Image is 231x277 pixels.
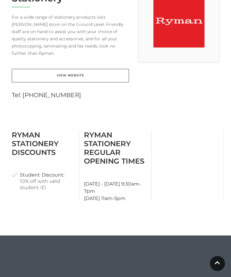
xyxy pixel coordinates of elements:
h3: Ryman Stationery Discounts [12,131,75,157]
p: For a wide range of stationery products visit [PERSON_NAME] store on the Ground Level. Friendly s... [12,14,129,57]
a: Tel: [PHONE_NUMBER] [12,91,81,99]
strong: Student Discount: [20,172,64,178]
a: View Website [12,69,129,82]
div: [DATE] - [DATE] 9:30am-7pm [DATE] 11am-5pm [79,131,152,202]
h3: Ryman Stationery Regular Opening Times [84,131,147,165]
li: 10% off with valid student ID [12,172,75,191]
